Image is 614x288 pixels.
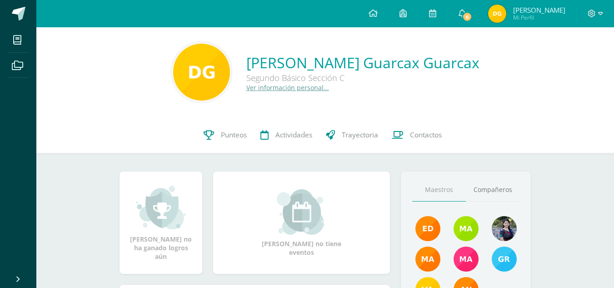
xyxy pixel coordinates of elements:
span: Mi Perfil [513,14,565,21]
a: Maestros [412,178,466,202]
span: Actividades [275,130,312,140]
a: Actividades [254,117,319,153]
span: Trayectoria [342,130,378,140]
img: 7766054b1332a6085c7723d22614d631.png [454,247,479,272]
img: event_small.png [277,189,326,235]
img: 560278503d4ca08c21e9c7cd40ba0529.png [415,247,440,272]
img: 22c2db1d82643ebbb612248ac4ca281d.png [454,216,479,241]
img: b7ce7144501556953be3fc0a459761b8.png [492,247,517,272]
span: 6 [462,12,472,22]
a: Contactos [385,117,449,153]
span: [PERSON_NAME] [513,5,565,15]
a: Ver información personal... [246,83,329,92]
img: achievement_small.png [136,185,186,230]
div: [PERSON_NAME] no ha ganado logros aún [129,185,193,261]
a: Punteos [197,117,254,153]
img: f40e456500941b1b33f0807dd74ea5cf.png [415,216,440,241]
a: Trayectoria [319,117,385,153]
img: c988280cf7ba38f67736e1e6e60f0593.png [173,44,230,101]
div: [PERSON_NAME] no tiene eventos [256,189,347,257]
div: Segundo Básico Sección C [246,72,479,83]
img: 2338014896a91b37bfd5954146aec6a0.png [488,5,506,23]
img: 9b17679b4520195df407efdfd7b84603.png [492,216,517,241]
span: Contactos [410,130,442,140]
a: [PERSON_NAME] Guarcax Guarcax [246,53,479,72]
span: Punteos [221,130,247,140]
a: Compañeros [466,178,519,202]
